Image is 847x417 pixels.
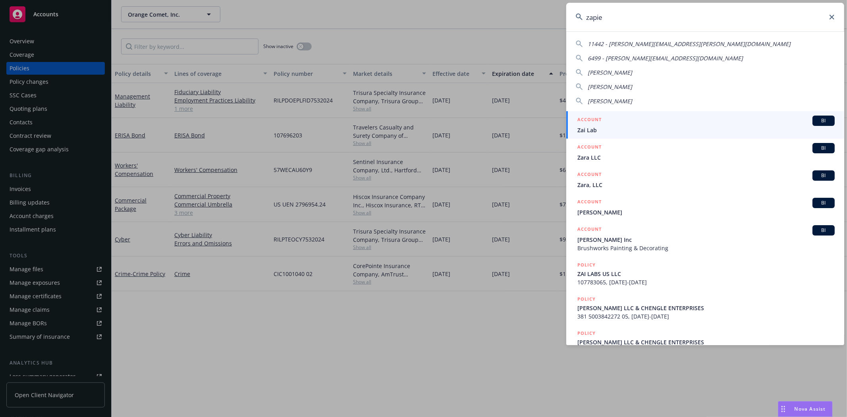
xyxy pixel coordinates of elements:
span: [PERSON_NAME] [588,69,632,76]
h5: ACCOUNT [577,198,602,207]
h5: POLICY [577,295,596,303]
span: BI [816,227,832,234]
span: Zara, LLC [577,181,835,189]
a: ACCOUNTBI[PERSON_NAME] [566,193,844,221]
a: ACCOUNTBI[PERSON_NAME] IncBrushworks Painting & Decorating [566,221,844,257]
span: ZAI LABS US LLC [577,270,835,278]
a: ACCOUNTBIZara LLC [566,139,844,166]
span: [PERSON_NAME] LLC & CHENGLE ENTERPRISES [577,304,835,312]
input: Search... [566,3,844,31]
h5: POLICY [577,261,596,269]
span: BI [816,172,832,179]
a: POLICY[PERSON_NAME] LLC & CHENGLE ENTERPRISES381 5003842272 05, [DATE]-[DATE] [566,291,844,325]
span: 381 5003842272 05, [DATE]-[DATE] [577,312,835,320]
span: 6499 - [PERSON_NAME][EMAIL_ADDRESS][DOMAIN_NAME] [588,54,743,62]
span: 107783065, [DATE]-[DATE] [577,278,835,286]
span: 11442 - [PERSON_NAME][EMAIL_ADDRESS][PERSON_NAME][DOMAIN_NAME] [588,40,791,48]
span: [PERSON_NAME] [588,97,632,105]
span: Zai Lab [577,126,835,134]
span: Nova Assist [795,405,826,412]
span: Zara LLC [577,153,835,162]
button: Nova Assist [778,401,833,417]
span: [PERSON_NAME] [588,83,632,91]
span: [PERSON_NAME] LLC & CHENGLE ENTERPRISES [577,338,835,346]
div: Drag to move [778,402,788,417]
a: POLICYZAI LABS US LLC107783065, [DATE]-[DATE] [566,257,844,291]
span: BI [816,117,832,124]
span: Brushworks Painting & Decorating [577,244,835,252]
span: BI [816,145,832,152]
h5: ACCOUNT [577,116,602,125]
h5: ACCOUNT [577,143,602,153]
h5: ACCOUNT [577,225,602,235]
h5: POLICY [577,329,596,337]
span: BI [816,199,832,207]
span: [PERSON_NAME] [577,208,835,216]
a: ACCOUNTBIZara, LLC [566,166,844,193]
h5: ACCOUNT [577,170,602,180]
a: ACCOUNTBIZai Lab [566,111,844,139]
span: [PERSON_NAME] Inc [577,236,835,244]
a: POLICY[PERSON_NAME] LLC & CHENGLE ENTERPRISES [566,325,844,359]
